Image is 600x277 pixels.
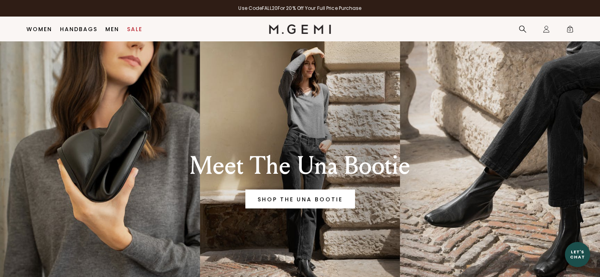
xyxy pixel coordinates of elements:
div: Meet The Una Bootie [163,152,437,180]
a: Handbags [60,26,97,32]
span: 0 [566,27,574,35]
div: Let's Chat [565,249,590,259]
a: Banner primary button [245,190,355,208]
a: Sale [127,26,142,32]
strong: FALL20 [262,5,278,11]
img: M.Gemi [269,24,331,34]
a: Women [26,26,52,32]
a: Men [105,26,119,32]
